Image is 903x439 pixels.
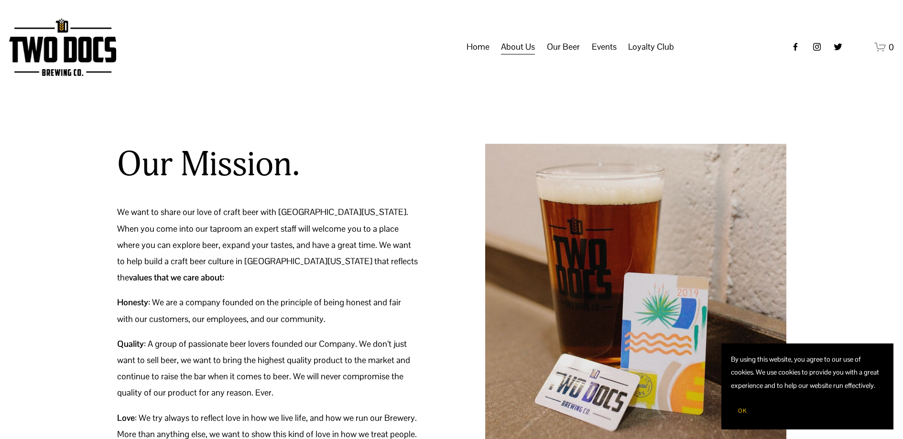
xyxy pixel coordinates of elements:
img: Two Docs Brewing Co. [9,18,116,76]
a: folder dropdown [501,38,535,56]
span: Our Beer [547,39,580,55]
p: : We are a company founded on the principle of being honest and fair with our customers, our empl... [117,294,418,327]
p: : A group of passionate beer lovers founded our Company. We don’t just want to sell beer, we want... [117,336,418,401]
section: Cookie banner [721,343,893,429]
p: By using this website, you agree to our use of cookies. We use cookies to provide you with a grea... [731,353,884,392]
a: Facebook [791,42,800,52]
strong: Quality [117,338,144,349]
a: folder dropdown [547,38,580,56]
h2: Our Mission. [117,143,300,186]
strong: values that we care about: [129,272,224,283]
a: folder dropdown [628,38,674,56]
strong: Honesty [117,297,148,308]
a: folder dropdown [592,38,617,56]
a: Home [467,38,490,56]
span: Events [592,39,617,55]
strong: Love [117,412,135,423]
span: 0 [889,42,894,53]
button: OK [731,402,754,420]
a: twitter-unauth [833,42,843,52]
a: 0 items in cart [874,41,894,53]
span: Loyalty Club [628,39,674,55]
span: About Us [501,39,535,55]
span: OK [738,407,747,415]
a: instagram-unauth [812,42,822,52]
p: We want to share our love of craft beer with [GEOGRAPHIC_DATA][US_STATE]. When you come into our ... [117,204,418,286]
